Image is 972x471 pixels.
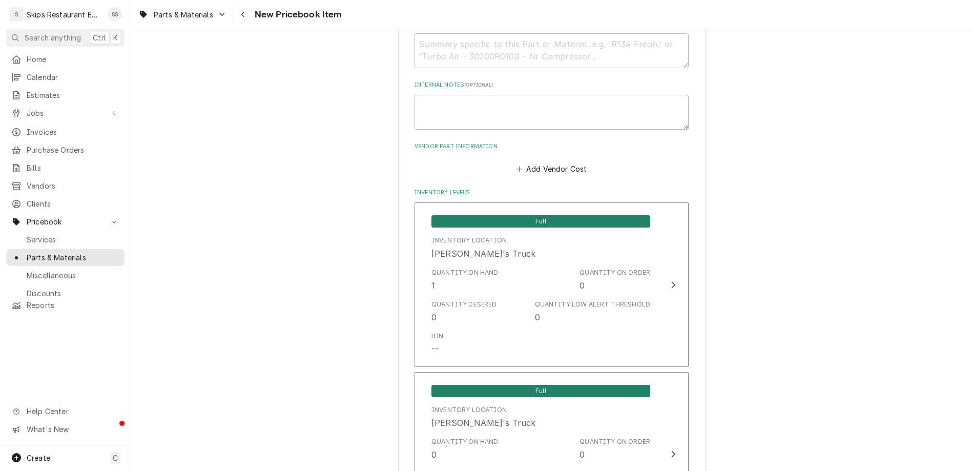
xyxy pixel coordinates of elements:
span: Pricebook [27,216,104,227]
span: Help Center [27,406,118,417]
div: Skips Restaurant Equipment's Avatar [9,7,24,22]
span: Invoices [27,127,119,137]
div: Bin [431,332,443,341]
a: Parts & Materials [6,249,125,266]
div: Full [431,384,650,397]
a: Purchase Orders [6,141,125,158]
div: -- [431,343,439,355]
div: Location [431,405,535,429]
span: C [113,453,118,463]
span: Calendar [27,72,119,83]
div: 0 [580,448,585,461]
span: Jobs [27,108,104,118]
button: Add Vendor Cost [514,161,589,176]
span: Search anything [25,32,81,43]
span: K [113,32,118,43]
div: Quantity on Hand [431,268,499,292]
a: Go to Jobs [6,105,125,121]
a: Go to Pricebook [6,213,125,230]
a: Go to What's New [6,421,125,438]
a: Invoices [6,124,125,140]
div: Vendor Part Information [415,142,689,176]
a: Go to Help Center [6,403,125,420]
div: Quantity Low Alert Threshold [535,300,650,323]
span: Bills [27,162,119,173]
label: Inventory Levels [415,189,689,197]
div: Full [431,214,650,228]
label: Vendor Part Information [415,142,689,151]
span: Clients [27,198,119,209]
div: Inventory Location [431,236,507,245]
a: Vendors [6,177,125,194]
div: Bin [431,332,443,355]
div: Skips Restaurant Equipment [27,9,102,20]
div: 0 [580,279,585,292]
span: Parts & Materials [27,252,119,263]
span: Miscellaneous [27,270,119,281]
div: Quantity on Hand [431,437,499,446]
a: Miscellaneous [6,267,125,284]
div: 0 [431,311,437,323]
div: S [9,7,24,22]
a: Estimates [6,87,125,104]
span: Reports [27,300,119,311]
a: Services [6,231,125,248]
span: Full [431,215,650,228]
a: Bills [6,159,125,176]
button: Navigate back [235,6,252,23]
div: Internal Notes [415,81,689,130]
div: Detailed Summary Template [415,19,689,68]
div: Quantity Low Alert Threshold [535,300,650,309]
a: Discounts [6,285,125,302]
div: Quantity on Hand [431,437,499,461]
div: Quantity on Hand [431,268,499,277]
div: Quantity Desired [431,300,497,323]
div: Quantity on Order [580,437,650,461]
label: Internal Notes [415,81,689,89]
span: What's New [27,424,118,435]
span: Purchase Orders [27,145,119,155]
a: Clients [6,195,125,212]
div: [PERSON_NAME]'s Truck [431,417,535,429]
span: Create [27,454,50,462]
button: Update Inventory Level [415,202,689,367]
div: Quantity on Order [580,268,650,292]
div: [PERSON_NAME]'s Truck [431,248,535,260]
a: Home [6,51,125,68]
div: 1 [431,279,435,292]
a: Reports [6,297,125,314]
button: Search anythingCtrlK [6,29,125,47]
div: Shan Skipper's Avatar [108,7,122,22]
a: Calendar [6,69,125,86]
span: Full [431,385,650,397]
span: Parts & Materials [154,9,213,20]
span: Discounts [27,288,119,299]
a: Go to Parts & Materials [134,6,231,23]
span: Home [27,54,119,65]
span: Ctrl [93,32,106,43]
div: Location [431,236,535,259]
span: Vendors [27,180,119,191]
span: ( optional ) [464,82,493,88]
span: Services [27,234,119,245]
div: Quantity Desired [431,300,497,309]
div: Inventory Location [431,405,507,415]
span: Estimates [27,90,119,100]
div: 0 [431,448,437,461]
div: Quantity on Order [580,437,650,446]
span: New Pricebook Item [252,8,342,22]
div: 0 [535,311,540,323]
div: SS [108,7,122,22]
div: Quantity on Order [580,268,650,277]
